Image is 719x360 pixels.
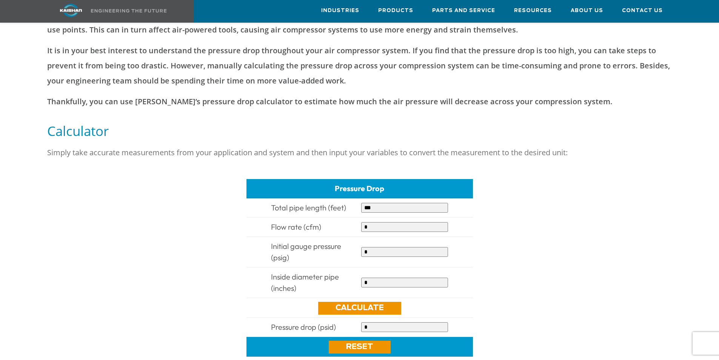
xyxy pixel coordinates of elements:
[271,241,341,262] span: Initial gauge pressure (psig)
[622,6,663,15] span: Contact Us
[321,6,359,15] span: Industries
[622,0,663,21] a: Contact Us
[378,6,413,15] span: Products
[271,322,336,332] span: Pressure drop (psid)
[321,0,359,21] a: Industries
[432,6,495,15] span: Parts and Service
[329,341,391,354] a: Reset
[47,145,672,160] p: Simply take accurate measurements from your application and system and then input your variables ...
[571,6,603,15] span: About Us
[318,302,401,315] a: Calculate
[514,6,552,15] span: Resources
[271,272,339,293] span: Inside diameter pipe (inches)
[47,94,672,109] p: Thankfully, you can use [PERSON_NAME]’s pressure drop calculator to estimate how much the air pre...
[43,4,99,17] img: kaishan logo
[47,122,672,139] h5: Calculator
[271,203,346,212] span: Total pipe length (feet)
[432,0,495,21] a: Parts and Service
[91,9,166,12] img: Engineering the future
[514,0,552,21] a: Resources
[571,0,603,21] a: About Us
[378,0,413,21] a: Products
[47,43,672,88] p: It is in your best interest to understand the pressure drop throughout your air compressor system...
[271,222,321,232] span: Flow rate (cfm)
[335,184,384,193] span: Pressure Drop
